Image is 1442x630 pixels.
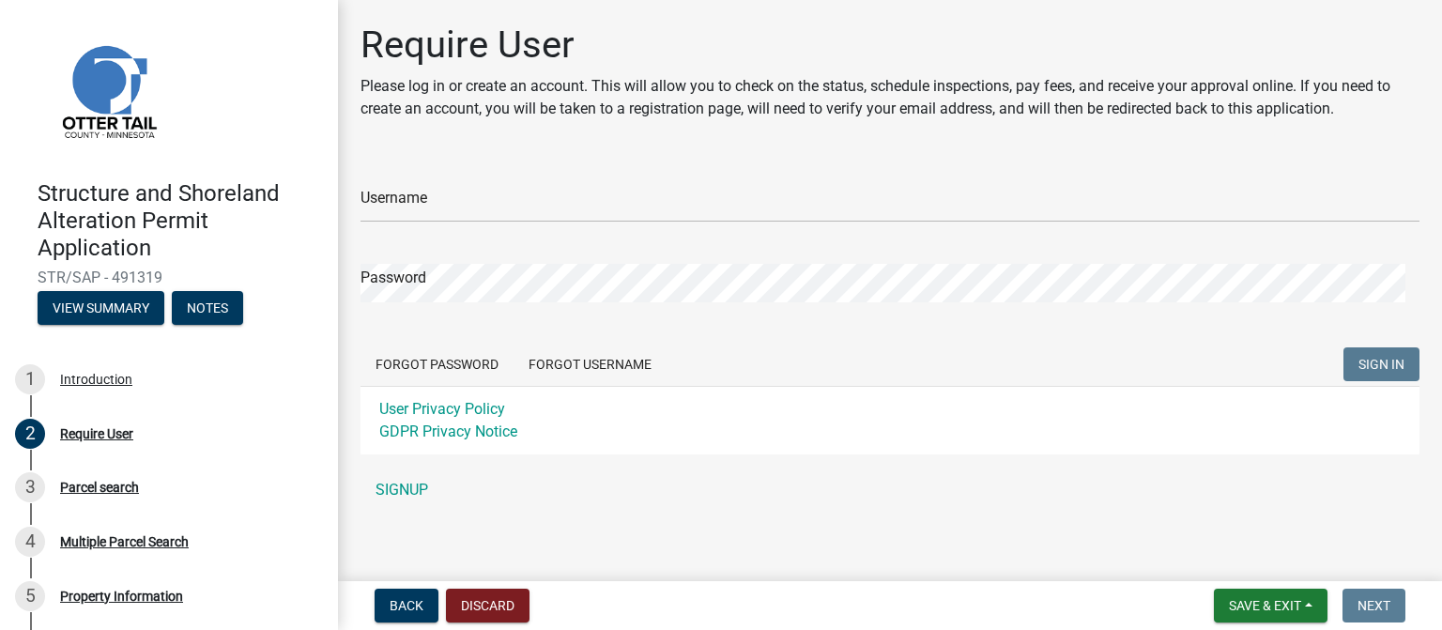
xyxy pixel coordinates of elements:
div: Multiple Parcel Search [60,535,189,548]
button: SIGN IN [1343,347,1419,381]
button: Notes [172,291,243,325]
span: Save & Exit [1229,598,1301,613]
button: Next [1342,589,1405,622]
div: 1 [15,364,45,394]
wm-modal-confirm: Notes [172,302,243,317]
button: View Summary [38,291,164,325]
a: SIGNUP [360,471,1419,509]
div: 4 [15,527,45,557]
button: Back [375,589,438,622]
span: Back [390,598,423,613]
p: Please log in or create an account. This will allow you to check on the status, schedule inspecti... [360,75,1419,120]
img: Otter Tail County, Minnesota [38,20,178,161]
span: Next [1358,598,1390,613]
h4: Structure and Shoreland Alteration Permit Application [38,180,323,261]
wm-modal-confirm: Summary [38,302,164,317]
div: Property Information [60,590,183,603]
div: 5 [15,581,45,611]
div: 2 [15,419,45,449]
div: Parcel search [60,481,139,494]
div: Require User [60,427,133,440]
span: STR/SAP - 491319 [38,269,300,286]
button: Forgot Password [360,347,514,381]
div: Introduction [60,373,132,386]
button: Save & Exit [1214,589,1327,622]
h1: Require User [360,23,1419,68]
span: SIGN IN [1358,357,1404,372]
button: Discard [446,589,529,622]
div: 3 [15,472,45,502]
a: GDPR Privacy Notice [379,423,517,440]
a: User Privacy Policy [379,400,505,418]
button: Forgot Username [514,347,667,381]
